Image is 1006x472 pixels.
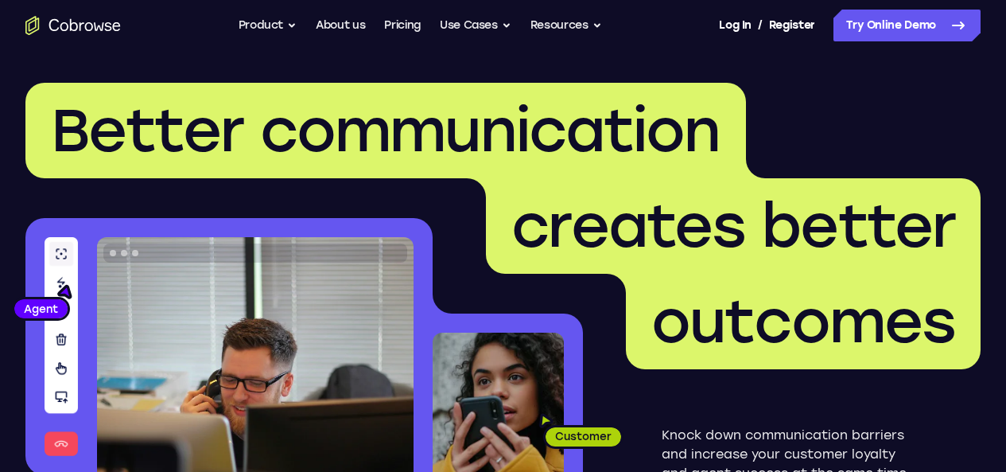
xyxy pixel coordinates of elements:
span: creates better [511,190,955,262]
a: Try Online Demo [833,10,981,41]
span: / [758,16,763,35]
span: outcomes [651,286,955,357]
button: Product [239,10,297,41]
a: About us [316,10,365,41]
a: Go to the home page [25,16,121,35]
button: Resources [530,10,602,41]
a: Log In [719,10,751,41]
button: Use Cases [440,10,511,41]
a: Pricing [384,10,421,41]
span: Better communication [51,95,721,166]
a: Register [769,10,815,41]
